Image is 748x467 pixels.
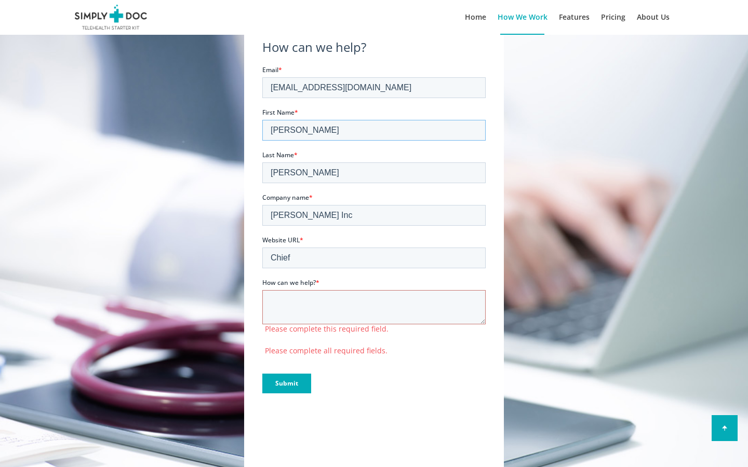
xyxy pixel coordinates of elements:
span: Features [559,12,590,22]
span: Home [465,12,486,22]
span: Pricing [601,12,625,22]
img: SimplyDoc [73,5,149,30]
span: About Us [637,12,670,22]
h3: How can we help? [262,40,366,54]
span: How We Work [498,12,547,22]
